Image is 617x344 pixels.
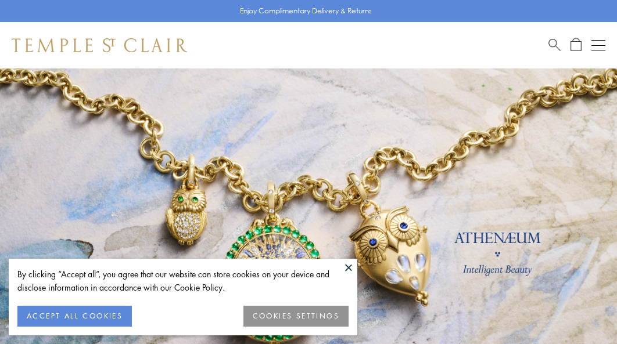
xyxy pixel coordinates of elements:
a: Open Shopping Bag [571,38,582,52]
button: COOKIES SETTINGS [243,306,349,327]
a: Search [548,38,561,52]
button: Open navigation [591,38,605,52]
p: Enjoy Complimentary Delivery & Returns [240,5,372,17]
img: Temple St. Clair [12,38,187,52]
div: By clicking “Accept all”, you agree that our website can store cookies on your device and disclos... [17,267,349,294]
button: ACCEPT ALL COOKIES [17,306,132,327]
